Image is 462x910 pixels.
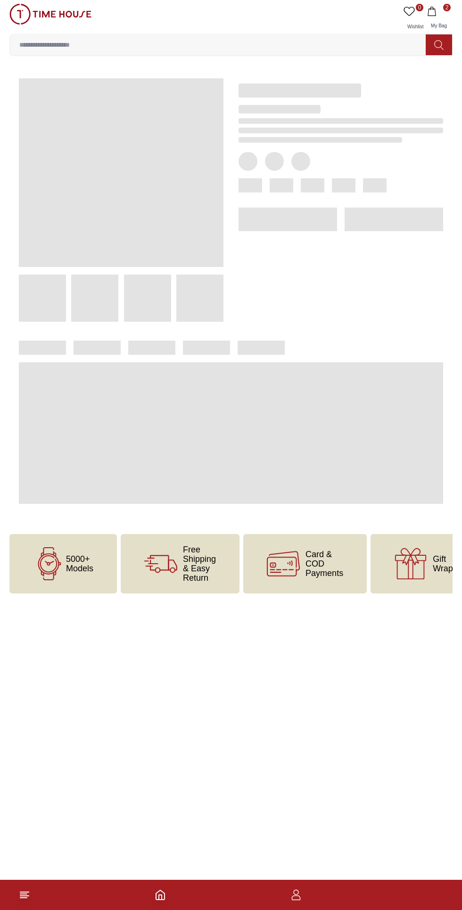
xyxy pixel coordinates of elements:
[402,4,425,34] a: 0Wishlist
[416,4,423,11] span: 0
[305,550,343,578] span: Card & COD Payments
[66,554,93,573] span: 5000+ Models
[425,4,453,34] button: 2My Bag
[155,889,166,901] a: Home
[9,4,91,25] img: ...
[427,23,451,28] span: My Bag
[404,24,427,29] span: Wishlist
[443,4,451,11] span: 2
[183,545,216,583] span: Free Shipping & Easy Return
